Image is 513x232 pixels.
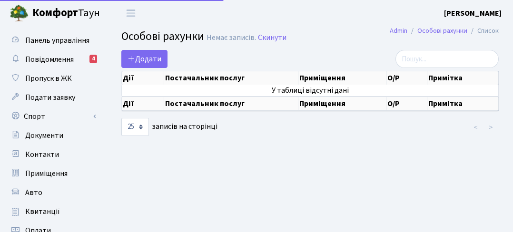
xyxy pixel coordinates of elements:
th: Постачальник послуг [164,97,298,111]
a: Квитанції [5,202,100,221]
span: Панель управління [25,35,89,46]
th: Дії [122,97,164,111]
a: Повідомлення4 [5,50,100,69]
span: Пропуск в ЖК [25,73,72,84]
th: О/Р [386,71,427,85]
li: Список [467,26,499,36]
nav: breadcrumb [375,21,513,41]
th: Постачальник послуг [164,71,298,85]
span: Контакти [25,149,59,160]
a: Панель управління [5,31,100,50]
th: Примітка [427,71,499,85]
b: Комфорт [32,5,78,20]
span: Повідомлення [25,54,74,65]
a: Контакти [5,145,100,164]
a: Спорт [5,107,100,126]
a: Особові рахунки [417,26,467,36]
a: Документи [5,126,100,145]
span: Особові рахунки [121,28,204,45]
td: У таблиці відсутні дані [122,85,499,96]
a: Пропуск в ЖК [5,69,100,88]
span: Подати заявку [25,92,75,103]
div: 4 [89,55,97,63]
img: logo.png [10,4,29,23]
a: Подати заявку [5,88,100,107]
span: Документи [25,130,63,141]
a: Авто [5,183,100,202]
a: Додати [121,50,168,68]
span: Квитанції [25,206,60,217]
th: Дії [122,71,164,85]
a: Скинути [258,33,286,42]
select: записів на сторінці [121,118,149,136]
label: записів на сторінці [121,118,217,136]
span: Авто [25,187,42,198]
th: О/Р [386,97,427,111]
th: Приміщення [298,71,386,85]
span: Додати [128,54,161,64]
a: Admin [390,26,407,36]
span: Таун [32,5,100,21]
a: [PERSON_NAME] [444,8,502,19]
th: Приміщення [298,97,386,111]
input: Пошук... [395,50,499,68]
div: Немає записів. [207,33,256,42]
span: Приміщення [25,168,68,179]
a: Приміщення [5,164,100,183]
th: Примітка [427,97,499,111]
button: Переключити навігацію [119,5,143,21]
